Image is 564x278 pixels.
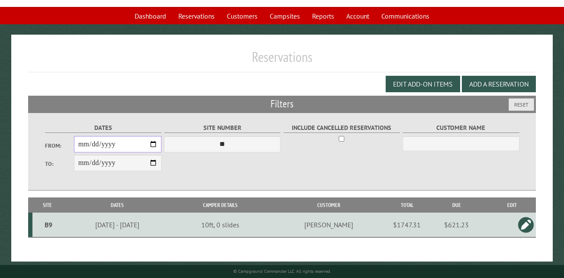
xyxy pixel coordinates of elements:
[341,8,374,24] a: Account
[284,123,400,133] label: Include Cancelled Reservations
[264,8,305,24] a: Campsites
[172,213,268,237] td: 10ft, 0 slides
[164,123,280,133] label: Site Number
[424,213,489,237] td: $621.23
[403,123,519,133] label: Customer Name
[32,197,62,213] th: Site
[45,160,74,168] label: To:
[45,142,74,150] label: From:
[28,48,536,72] h1: Reservations
[462,76,536,92] button: Add a Reservation
[62,197,172,213] th: Dates
[173,8,220,24] a: Reservations
[509,98,534,111] button: Reset
[390,213,424,237] td: $1747.31
[233,268,331,274] small: © Campground Commander LLC. All rights reserved.
[28,96,536,112] h2: Filters
[45,123,161,133] label: Dates
[36,220,61,229] div: B9
[489,197,536,213] th: Edit
[222,8,263,24] a: Customers
[129,8,171,24] a: Dashboard
[64,220,171,229] div: [DATE] - [DATE]
[172,197,268,213] th: Camper Details
[376,8,435,24] a: Communications
[268,197,390,213] th: Customer
[386,76,460,92] button: Edit Add-on Items
[390,197,424,213] th: Total
[268,213,390,237] td: [PERSON_NAME]
[424,197,489,213] th: Due
[307,8,339,24] a: Reports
